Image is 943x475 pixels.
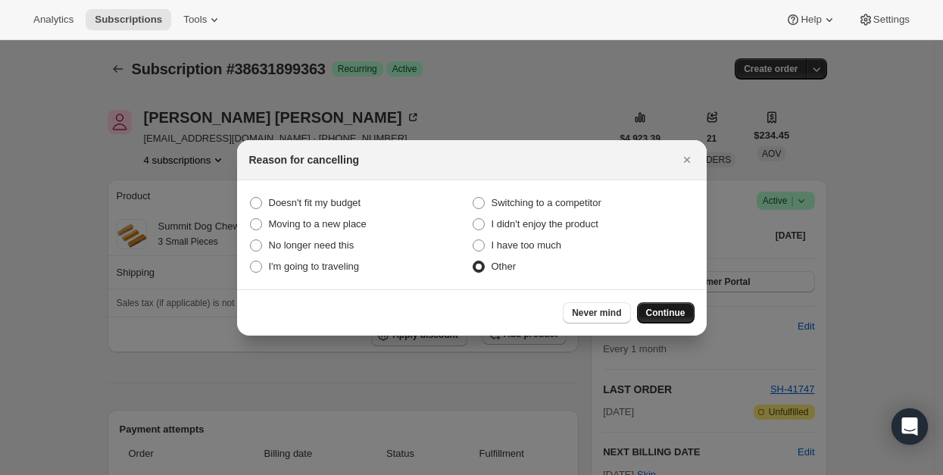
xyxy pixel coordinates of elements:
[891,408,928,445] div: Open Intercom Messenger
[269,239,354,251] span: No longer need this
[492,197,601,208] span: Switching to a competitor
[95,14,162,26] span: Subscriptions
[676,149,698,170] button: Close
[492,261,517,272] span: Other
[183,14,207,26] span: Tools
[492,239,562,251] span: I have too much
[249,152,359,167] h2: Reason for cancelling
[24,9,83,30] button: Analytics
[801,14,821,26] span: Help
[873,14,910,26] span: Settings
[174,9,231,30] button: Tools
[269,218,367,230] span: Moving to a new place
[637,302,695,323] button: Continue
[563,302,630,323] button: Never mind
[269,261,360,272] span: I'm going to traveling
[646,307,685,319] span: Continue
[86,9,171,30] button: Subscriptions
[849,9,919,30] button: Settings
[776,9,845,30] button: Help
[33,14,73,26] span: Analytics
[269,197,361,208] span: Doesn't fit my budget
[492,218,598,230] span: I didn't enjoy the product
[572,307,621,319] span: Never mind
